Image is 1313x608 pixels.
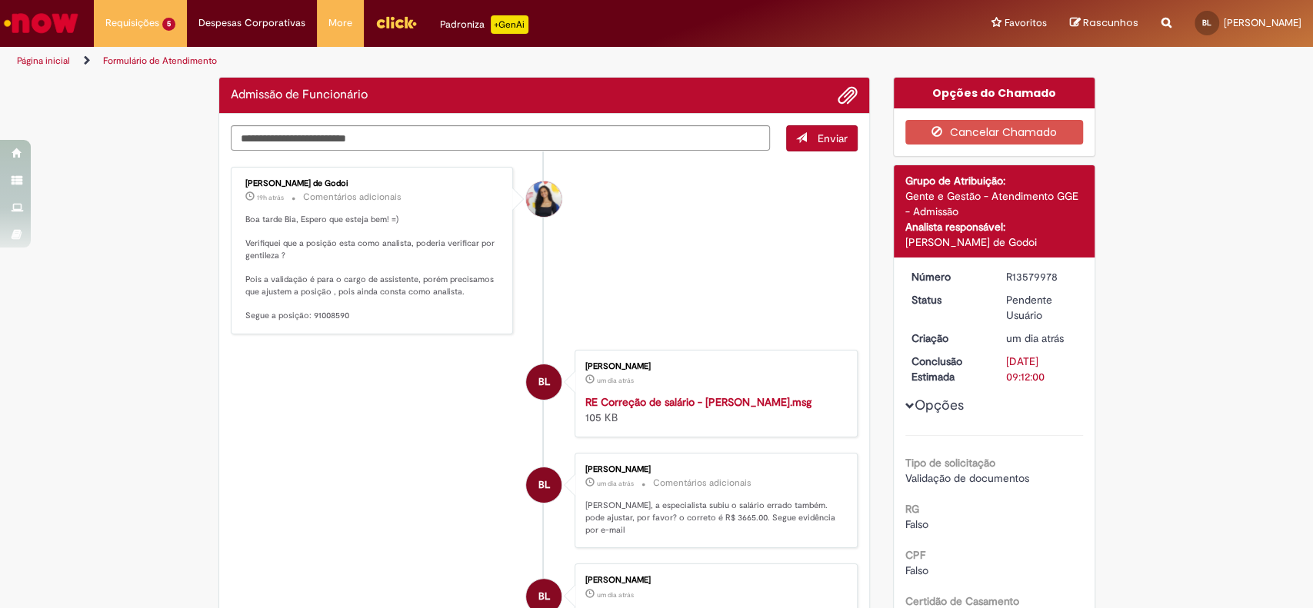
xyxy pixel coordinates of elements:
[1006,269,1078,284] div: R13579978
[1202,18,1211,28] span: BL
[585,465,841,474] div: [PERSON_NAME]
[585,576,841,585] div: [PERSON_NAME]
[905,548,925,562] b: CPF
[597,479,634,488] span: um dia atrás
[894,78,1095,108] div: Opções do Chamado
[491,15,528,34] p: +GenAi
[1006,331,1064,345] span: um dia atrás
[900,292,995,307] dt: Status
[905,471,1029,485] span: Validação de documentos
[597,590,634,600] time: 30/09/2025 09:11:54
[905,563,928,577] span: Falso
[245,179,502,188] div: [PERSON_NAME] de Godoi
[905,456,995,470] b: Tipo de solicitação
[585,500,841,536] p: [PERSON_NAME], a especialista subiu o salário errado também. pode ajustar, por favor? o correto é...
[585,394,841,425] div: 105 KB
[786,125,858,151] button: Enviar
[585,395,811,409] a: RE Correção de salário - [PERSON_NAME].msg
[257,193,284,202] time: 30/09/2025 16:12:48
[838,85,858,105] button: Adicionar anexos
[440,15,528,34] div: Padroniza
[905,173,1083,188] div: Grupo de Atribuição:
[597,590,634,600] span: um dia atrás
[597,376,634,385] time: 30/09/2025 10:02:46
[231,88,368,102] h2: Admissão de Funcionário Histórico de tíquete
[905,234,1083,250] div: [PERSON_NAME] de Godoi
[257,193,284,202] span: 19h atrás
[597,376,634,385] span: um dia atrás
[162,18,175,31] span: 5
[103,55,217,67] a: Formulário de Atendimento
[328,15,352,31] span: More
[1224,16,1301,29] span: [PERSON_NAME]
[900,354,995,384] dt: Conclusão Estimada
[900,269,995,284] dt: Número
[375,11,417,34] img: click_logo_yellow_360x200.png
[585,362,841,371] div: [PERSON_NAME]
[1006,292,1078,323] div: Pendente Usuário
[905,219,1083,234] div: Analista responsável:
[905,594,1019,608] b: Certidão de Casamento
[198,15,305,31] span: Despesas Corporativas
[905,502,919,516] b: RG
[303,191,402,204] small: Comentários adicionais
[1006,354,1078,384] div: [DATE] 09:12:00
[245,214,502,322] p: Boa tarde Bia, Espero que esteja bem! =) Verifiquei que a posição esta como analista, poderia ver...
[1006,331,1078,346] div: 30/09/2025 09:11:56
[818,131,848,145] span: Enviar
[900,331,995,346] dt: Criação
[526,364,562,400] div: Beatriz Francisconi de Lima
[1006,331,1064,345] time: 30/09/2025 09:11:56
[526,467,562,503] div: Beatriz Francisconi de Lima
[2,8,81,38] img: ServiceNow
[538,467,550,503] span: BL
[1083,15,1138,30] span: Rascunhos
[12,47,864,75] ul: Trilhas de página
[653,477,751,490] small: Comentários adicionais
[1005,15,1047,31] span: Favoritos
[231,125,771,151] textarea: Digite sua mensagem aqui...
[905,120,1083,145] button: Cancelar Chamado
[905,188,1083,219] div: Gente e Gestão - Atendimento GGE - Admissão
[17,55,70,67] a: Página inicial
[526,181,562,217] div: Ana Santos de Godoi
[597,479,634,488] time: 30/09/2025 10:01:54
[905,517,928,531] span: Falso
[538,364,550,400] span: BL
[1070,16,1138,31] a: Rascunhos
[105,15,159,31] span: Requisições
